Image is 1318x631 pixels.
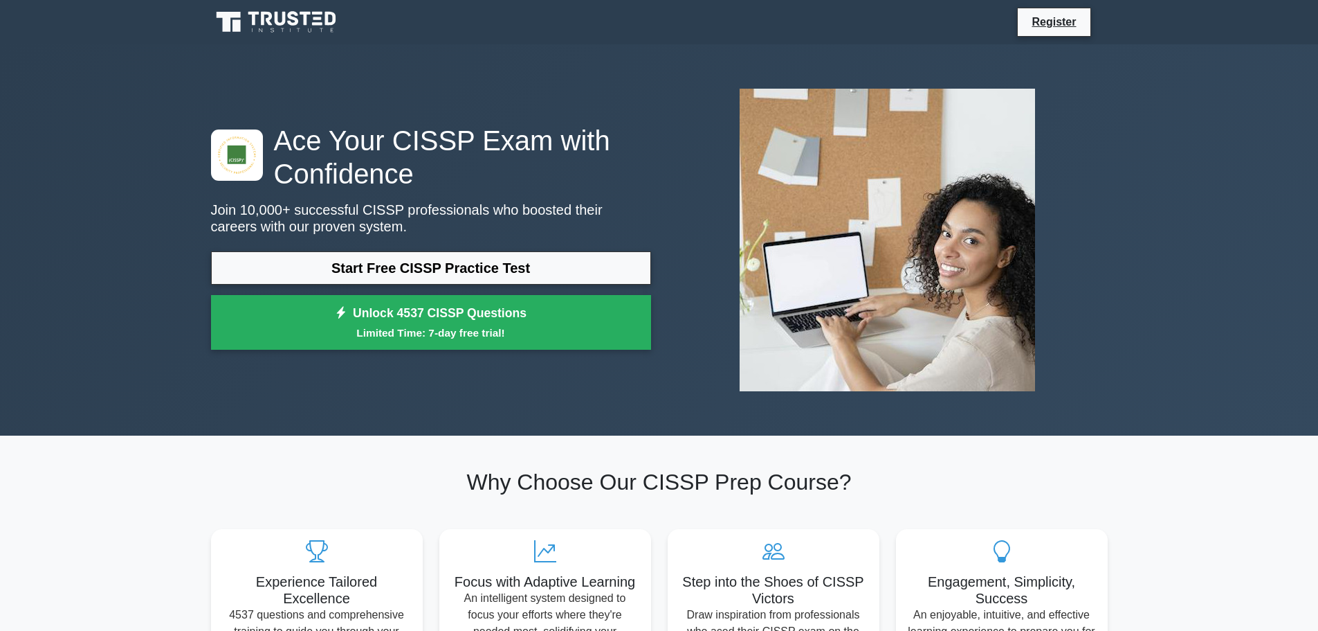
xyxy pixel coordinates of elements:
a: Register [1023,13,1084,30]
h5: Focus with Adaptive Learning [450,574,640,590]
h2: Why Choose Our CISSP Prep Course? [211,469,1108,495]
a: Start Free CISSP Practice Test [211,251,651,285]
p: Join 10,000+ successful CISSP professionals who boosted their careers with our proven system. [211,202,651,235]
small: Limited Time: 7-day free trial! [228,325,634,341]
a: Unlock 4537 CISSP QuestionsLimited Time: 7-day free trial! [211,295,651,350]
h5: Experience Tailored Excellence [222,574,412,607]
h1: Ace Your CISSP Exam with Confidence [211,124,651,190]
h5: Engagement, Simplicity, Success [907,574,1097,607]
h5: Step into the Shoes of CISSP Victors [679,574,868,607]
